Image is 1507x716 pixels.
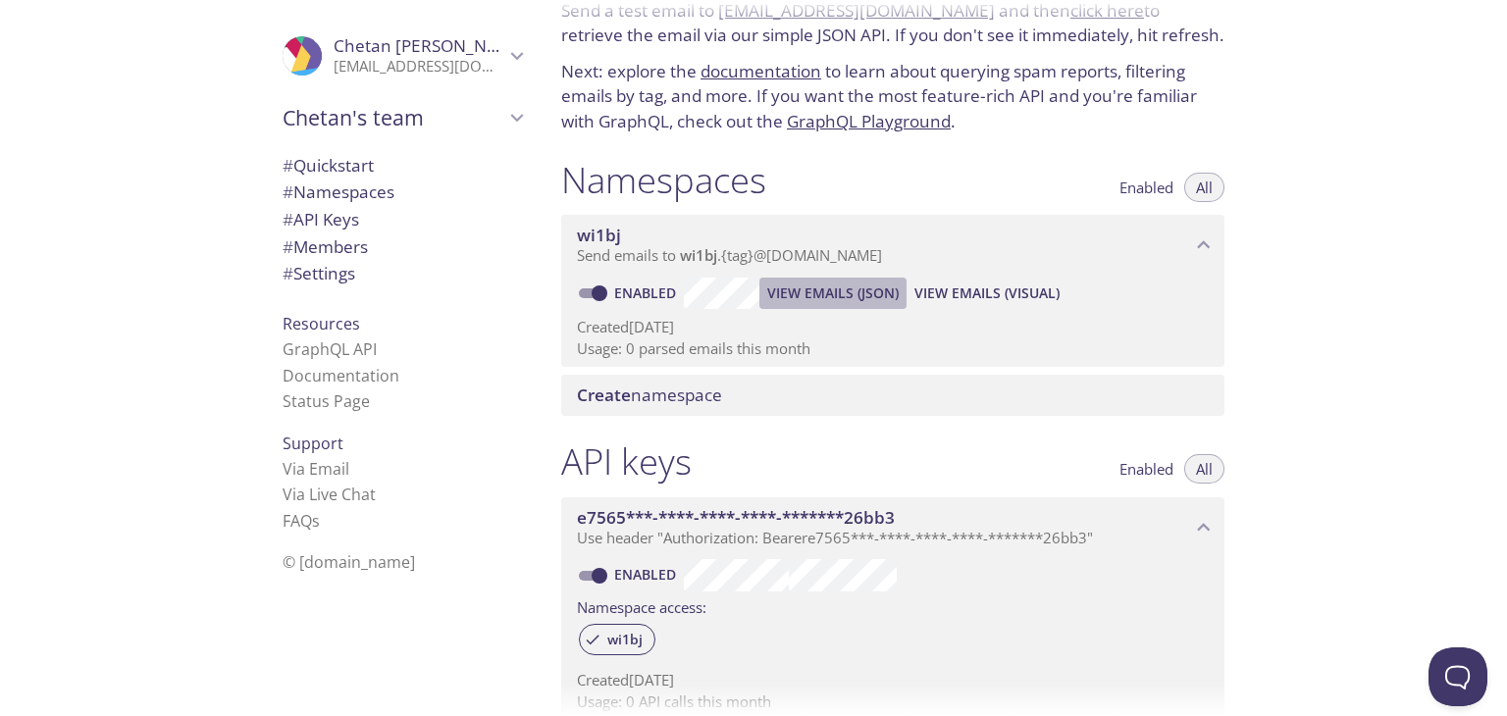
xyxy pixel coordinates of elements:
[611,283,684,302] a: Enabled
[267,152,538,179] div: Quickstart
[907,278,1067,309] button: View Emails (Visual)
[267,24,538,88] div: Chetan Sharma
[283,235,293,258] span: #
[283,313,360,334] span: Resources
[283,433,343,454] span: Support
[914,281,1060,305] span: View Emails (Visual)
[611,565,684,584] a: Enabled
[283,338,377,360] a: GraphQL API
[283,180,293,203] span: #
[577,338,1209,359] p: Usage: 0 parsed emails this month
[1184,454,1224,484] button: All
[283,458,349,480] a: Via Email
[561,59,1224,134] p: Next: explore the to learn about querying spam reports, filtering emails by tag, and more. If you...
[283,208,359,230] span: API Keys
[283,262,293,284] span: #
[577,384,631,406] span: Create
[1108,173,1185,202] button: Enabled
[334,57,504,77] p: [EMAIL_ADDRESS][DOMAIN_NAME]
[283,262,355,284] span: Settings
[283,510,320,532] a: FAQ
[267,92,538,143] div: Chetan's team
[283,484,376,505] a: Via Live Chat
[283,208,293,230] span: #
[561,215,1224,276] div: wi1bj namespace
[577,224,621,246] span: wi1bj
[283,154,293,177] span: #
[1108,454,1185,484] button: Enabled
[596,631,654,648] span: wi1bj
[561,439,692,484] h1: API keys
[267,260,538,287] div: Team Settings
[267,206,538,233] div: API Keys
[579,624,655,655] div: wi1bj
[561,375,1224,416] div: Create namespace
[787,110,951,132] a: GraphQL Playground
[561,158,766,202] h1: Namespaces
[283,235,368,258] span: Members
[759,278,907,309] button: View Emails (JSON)
[577,317,1209,337] p: Created [DATE]
[577,670,1209,690] p: Created [DATE]
[577,384,722,406] span: namespace
[767,281,899,305] span: View Emails (JSON)
[1429,647,1487,706] iframe: Help Scout Beacon - Open
[283,180,394,203] span: Namespaces
[334,34,528,57] span: Chetan [PERSON_NAME]
[283,390,370,412] a: Status Page
[283,104,504,131] span: Chetan's team
[577,591,706,620] label: Namespace access:
[1184,173,1224,202] button: All
[267,179,538,206] div: Namespaces
[701,60,821,82] a: documentation
[577,245,882,265] span: Send emails to . {tag} @[DOMAIN_NAME]
[283,154,374,177] span: Quickstart
[680,245,717,265] span: wi1bj
[312,510,320,532] span: s
[267,233,538,261] div: Members
[283,365,399,386] a: Documentation
[283,551,415,573] span: © [DOMAIN_NAME]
